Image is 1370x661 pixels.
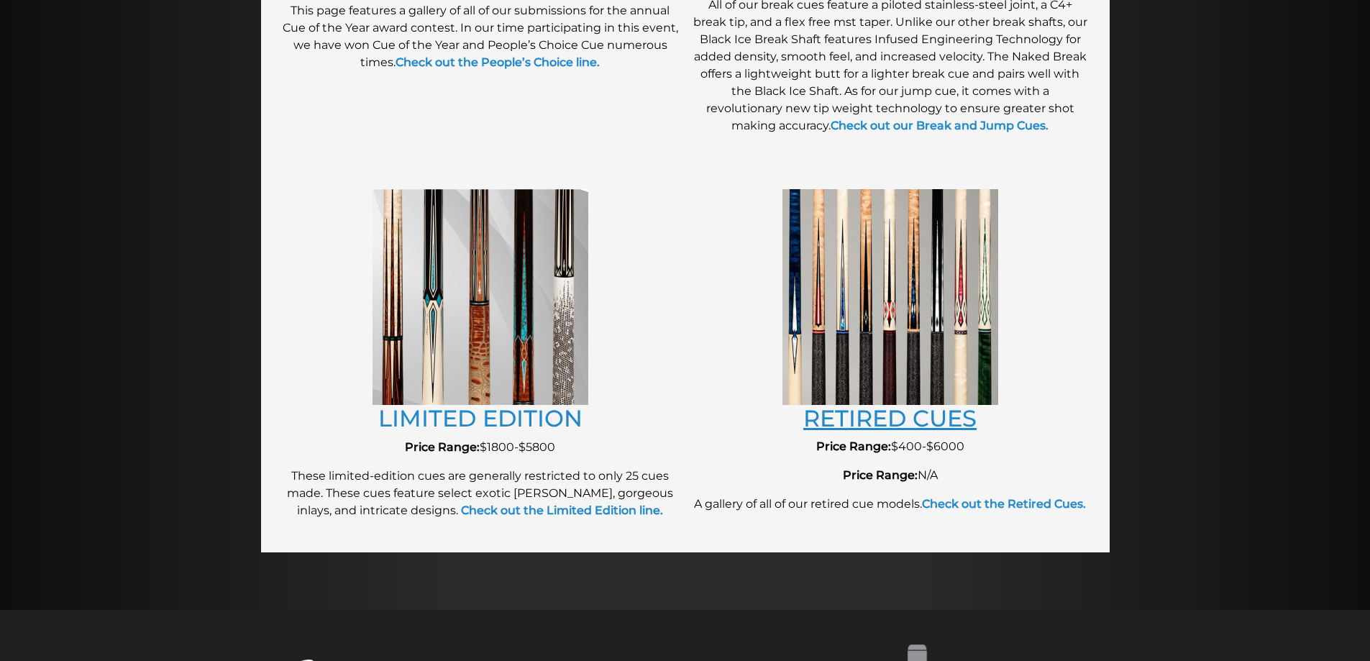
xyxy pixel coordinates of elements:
strong: Price Range: [816,439,891,453]
p: $400-$6000 [693,438,1088,455]
p: $1800-$5800 [283,439,678,456]
strong: Check out the Limited Edition line. [461,503,663,517]
a: Check out the Retired Cues. [922,497,1086,511]
strong: Price Range: [843,468,918,482]
p: N/A [693,467,1088,484]
p: These limited-edition cues are generally restricted to only 25 cues made. These cues feature sele... [283,468,678,519]
a: Check out the People’s Choice line. [396,55,600,69]
a: Check out our Break and Jump Cues. [831,119,1049,132]
p: This page features a gallery of all of our submissions for the annual Cue of the Year award conte... [283,2,678,71]
p: A gallery of all of our retired cue models. [693,496,1088,513]
strong: Price Range: [405,440,480,454]
a: Check out the Limited Edition line. [458,503,663,517]
a: RETIRED CUES [803,404,977,432]
a: LIMITED EDITION [378,404,583,432]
